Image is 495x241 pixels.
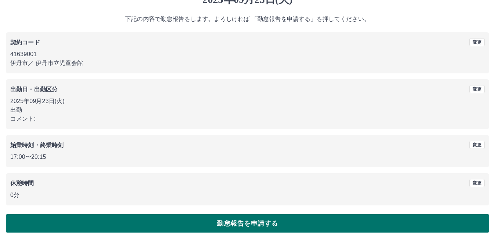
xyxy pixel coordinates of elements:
button: 変更 [469,85,485,93]
button: 変更 [469,141,485,149]
p: 17:00 〜 20:15 [10,153,485,161]
b: 契約コード [10,39,40,45]
button: 変更 [469,179,485,187]
b: 出勤日・出勤区分 [10,86,58,92]
b: 始業時刻・終業時刻 [10,142,63,148]
p: 伊丹市 ／ 伊丹市立児童会館 [10,59,485,67]
p: 出勤 [10,106,485,114]
b: 休憩時間 [10,180,34,186]
p: 下記の内容で勤怠報告をします。よろしければ 「勤怠報告を申請する」を押してください。 [6,15,489,23]
p: 2025年09月23日(火) [10,97,485,106]
p: 41639001 [10,50,485,59]
p: 0分 [10,191,485,200]
button: 勤怠報告を申請する [6,214,489,233]
button: 変更 [469,38,485,46]
p: コメント: [10,114,485,123]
